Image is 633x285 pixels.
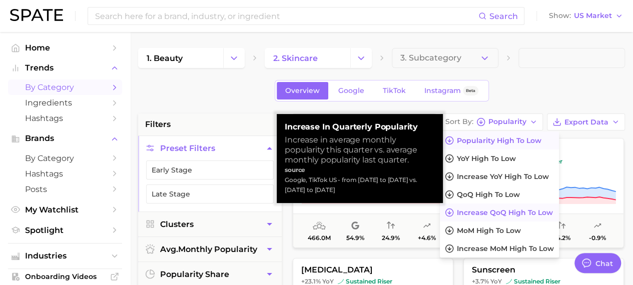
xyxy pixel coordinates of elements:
[440,113,543,130] button: Sort ByPopularity
[387,220,395,232] span: popularity convergence: Low Convergence
[285,122,435,132] strong: Increase in Quarterly Popularity
[418,234,436,241] span: +4.6%
[147,53,183,63] span: 1. beauty
[146,160,274,179] button: Early Stage
[25,272,105,281] span: Onboarding Videos
[25,205,105,214] span: My Watchlist
[265,48,350,68] a: 2. skincare
[445,119,473,124] span: Sort By
[400,53,461,62] span: 3. Subcategory
[338,278,344,284] img: sustained riser
[138,237,282,261] button: avg.monthly popularity
[424,86,461,95] span: Instagram
[466,86,475,95] span: Beta
[557,220,565,232] span: popularity convergence: Low Convergence
[589,234,606,241] span: -0.9%
[593,220,601,232] span: popularity predicted growth: Very Unlikely
[146,184,274,203] button: Late Stage
[293,265,453,274] span: [MEDICAL_DATA]
[457,226,521,235] span: MoM high to low
[25,251,105,260] span: Industries
[574,13,612,18] span: US Market
[273,53,318,63] span: 2. skincare
[416,82,487,99] a: InstagramBeta
[383,86,406,95] span: TikTok
[25,184,105,194] span: Posts
[145,118,171,130] span: filters
[301,277,321,285] span: +23.1%
[423,220,431,232] span: popularity predicted growth: Likely
[138,136,282,160] button: Preset Filters
[25,225,105,235] span: Spotlight
[160,143,215,153] span: Preset Filters
[457,172,549,181] span: Increase YoY high to low
[25,98,105,107] span: Ingredients
[440,131,559,257] ul: Sort ByPopularity
[10,9,63,21] img: SPATE
[25,134,105,143] span: Brands
[25,153,105,163] span: by Category
[346,234,364,241] span: 54.9%
[472,277,489,285] span: +3.7%
[8,110,122,126] a: Hashtags
[8,248,122,263] button: Industries
[564,118,608,126] span: Export Data
[160,244,257,254] span: monthly popularity
[160,244,178,254] abbr: average
[94,7,478,24] input: Search here for a brand, industry, or ingredient
[313,220,326,232] span: average monthly popularity: Very High Popularity
[457,190,520,199] span: QoQ high to low
[285,166,305,173] strong: source
[8,202,122,217] a: My Watchlist
[547,113,625,130] button: Export Data
[285,86,320,95] span: Overview
[330,82,373,99] a: Google
[8,79,122,95] a: by Category
[285,135,435,165] div: Increase in average monthly popularity this quarter vs. average monthly popularity last quarter.
[464,265,623,274] span: sunscreen
[374,82,414,99] a: TikTok
[553,234,570,241] span: 24.2%
[25,63,105,72] span: Trends
[350,48,372,68] button: Change Category
[308,234,331,241] span: 466.0m
[382,234,400,241] span: 24.9%
[338,86,364,95] span: Google
[8,60,122,75] button: Trends
[8,95,122,110] a: Ingredients
[8,166,122,181] a: Hashtags
[138,48,223,68] a: 1. beauty
[489,11,518,21] span: Search
[160,269,229,279] span: popularity share
[457,154,516,163] span: YoY high to low
[8,131,122,146] button: Brands
[25,113,105,123] span: Hashtags
[392,48,498,68] button: 3. Subcategory
[25,82,105,92] span: by Category
[277,82,328,99] a: Overview
[25,169,105,178] span: Hashtags
[8,40,122,55] a: Home
[25,43,105,52] span: Home
[506,278,512,284] img: sustained riser
[488,119,526,124] span: Popularity
[8,181,122,197] a: Posts
[138,212,282,236] button: Clusters
[223,48,245,68] button: Change Category
[549,13,571,18] span: Show
[351,220,359,232] span: popularity share: Google
[457,208,553,217] span: Increase QoQ high to low
[160,219,194,229] span: Clusters
[8,269,122,284] a: Onboarding Videos
[457,244,554,253] span: Increase MoM high to low
[457,136,541,145] span: Popularity high to low
[8,222,122,238] a: Spotlight
[285,175,435,195] div: Google, TikTok US - from [DATE] to [DATE] vs. [DATE] to [DATE]
[546,9,625,22] button: ShowUS Market
[8,150,122,166] a: by Category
